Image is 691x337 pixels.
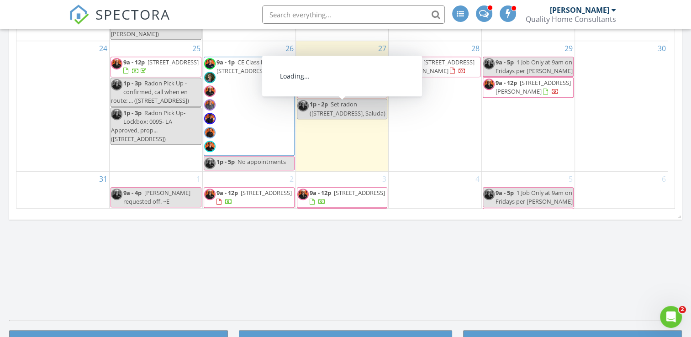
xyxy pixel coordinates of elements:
img: 0b7a68292.jpg [483,79,495,90]
a: Go to September 1, 2025 [195,172,202,186]
span: CE Class in office - [STREET_ADDRESS] [216,58,285,75]
a: 9a - 1p CE Class in office - [STREET_ADDRESS] [216,58,285,75]
span: SPECTORA [95,5,170,24]
img: 0b7a68292.jpg [483,189,495,200]
a: Go to August 27, 2025 [376,41,388,56]
a: 9a - 12p [STREET_ADDRESS] [297,57,388,77]
img: 0b7a68292.jpg [111,109,122,120]
img: 0b7a68292.jpg [111,58,122,69]
span: 9a - 4p [123,189,142,197]
span: 9a - 5p [496,189,514,197]
a: 9a - 12p [STREET_ADDRESS][PERSON_NAME] [496,79,571,95]
span: [STREET_ADDRESS] [148,58,199,66]
a: Go to August 24, 2025 [97,41,109,56]
a: 9a - 3p [STREET_ADDRESS][PERSON_NAME] [390,57,480,77]
span: 1p - 5p [216,158,235,166]
td: Go to September 4, 2025 [389,172,482,238]
span: [STREET_ADDRESS] [241,189,292,197]
a: 9a - 12p [STREET_ADDRESS] [216,189,292,205]
img: 0b7a68292.jpg [204,158,216,169]
td: Go to August 26, 2025 [202,41,295,171]
a: 9a - 12p [STREET_ADDRESS] [310,58,385,75]
td: Go to August 30, 2025 [575,41,668,171]
span: 9a - 12p [123,58,145,66]
td: Go to September 3, 2025 [295,172,389,238]
a: Go to September 4, 2025 [474,172,481,186]
a: 1p - 4p [STREET_ADDRESS] [297,78,388,98]
img: 0b7a68292.jpg [111,79,122,90]
img: The Best Home Inspection Software - Spectora [69,5,89,25]
a: 9a - 12p [STREET_ADDRESS] [111,57,201,77]
div: Quality Home Consultants [526,15,616,24]
span: 2 [679,306,686,313]
span: Set radon ([STREET_ADDRESS], Saluda) [310,100,385,117]
img: 0b7a68292.jpg [111,189,122,200]
a: Go to August 28, 2025 [469,41,481,56]
span: [STREET_ADDRESS] [334,189,385,197]
span: [STREET_ADDRESS] [331,79,382,87]
a: SPECTORA [69,12,170,32]
span: 1 Job Only at 9am on Fridays per [PERSON_NAME] [496,58,573,75]
span: 1 Job Only at 9am on Fridays per [PERSON_NAME] [496,189,573,205]
a: 9a - 3p [STREET_ADDRESS][PERSON_NAME] [402,58,475,75]
a: Go to September 5, 2025 [567,172,575,186]
span: 9a - 3p [402,58,421,66]
div: [PERSON_NAME] [550,5,609,15]
img: 0b7a68292.jpg [297,58,309,69]
span: Radon Pick Up - confirmed, call when en route: ... ([STREET_ADDRESS]) [111,79,189,105]
td: Go to August 31, 2025 [16,172,110,238]
img: 0b7a68292.jpg [204,85,216,97]
span: 1p - 3p [123,79,142,87]
a: 9a - 12p [STREET_ADDRESS] [310,189,385,205]
a: 9a - 12p [STREET_ADDRESS] [204,187,295,208]
img: 0b7a6844.jpg [204,127,216,138]
span: Radon pick up - Seller will be home. Ring the d... ([STREET_ADDRESS][PERSON_NAME]) [111,3,199,38]
td: Go to August 29, 2025 [482,41,575,171]
span: 9a - 1p [216,58,235,66]
td: Go to August 28, 2025 [389,41,482,171]
span: [PERSON_NAME] requested off. ~E [123,189,190,205]
input: Search everything... [262,5,445,24]
td: Go to September 2, 2025 [202,172,295,238]
td: Go to September 1, 2025 [110,172,203,238]
img: matthinkerphoto225x300.jpg [204,72,216,83]
span: [STREET_ADDRESS] [334,58,385,66]
img: 0b7a68292.jpg [297,189,309,200]
td: Go to August 24, 2025 [16,41,110,171]
img: 0b7a6862.jpg [204,113,216,124]
td: Go to September 6, 2025 [575,172,668,238]
span: 1p - 3p [123,109,142,117]
td: Go to August 25, 2025 [110,41,203,171]
span: 1p - 4p [310,79,328,87]
td: Go to August 27, 2025 [295,41,389,171]
a: Go to September 6, 2025 [660,172,668,186]
span: 9a - 5p [496,58,514,66]
img: 0b7a68292.jpg [204,189,216,200]
iframe: Intercom live chat [660,306,682,328]
span: [STREET_ADDRESS][PERSON_NAME] [496,79,571,95]
span: 9a - 12p [496,79,517,87]
a: Go to August 29, 2025 [563,41,575,56]
td: Go to September 5, 2025 [482,172,575,238]
a: Go to August 25, 2025 [190,41,202,56]
a: Go to August 31, 2025 [97,172,109,186]
span: 9a - 12p [310,58,331,66]
a: Go to August 26, 2025 [284,41,295,56]
a: Go to August 30, 2025 [656,41,668,56]
span: Radon Pick Up- Lockbox: 0095- LA Approved, prop... ([STREET_ADDRESS]) [111,109,185,143]
a: Go to September 3, 2025 [380,172,388,186]
a: 9a - 12p [STREET_ADDRESS] [123,58,199,75]
img: 0b7a68292.jpg [483,58,495,69]
span: 9a - 12p [216,189,238,197]
a: 1p - 4p [STREET_ADDRESS] [310,79,382,96]
span: 9a - 12p [310,189,331,197]
a: 9a - 12p [STREET_ADDRESS] [297,187,388,208]
img: 0b7a68562.jpg [204,99,216,111]
span: No appointments [237,158,286,166]
a: Go to September 2, 2025 [288,172,295,186]
img: 0b7a68292.jpg [390,58,401,69]
img: 0b7a68292.jpg [297,100,309,111]
a: 9a - 1p CE Class in office - [STREET_ADDRESS] [204,57,295,156]
img: 0b7a68672.jpg [204,58,216,69]
img: 0b7a68512.jpg [204,141,216,152]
